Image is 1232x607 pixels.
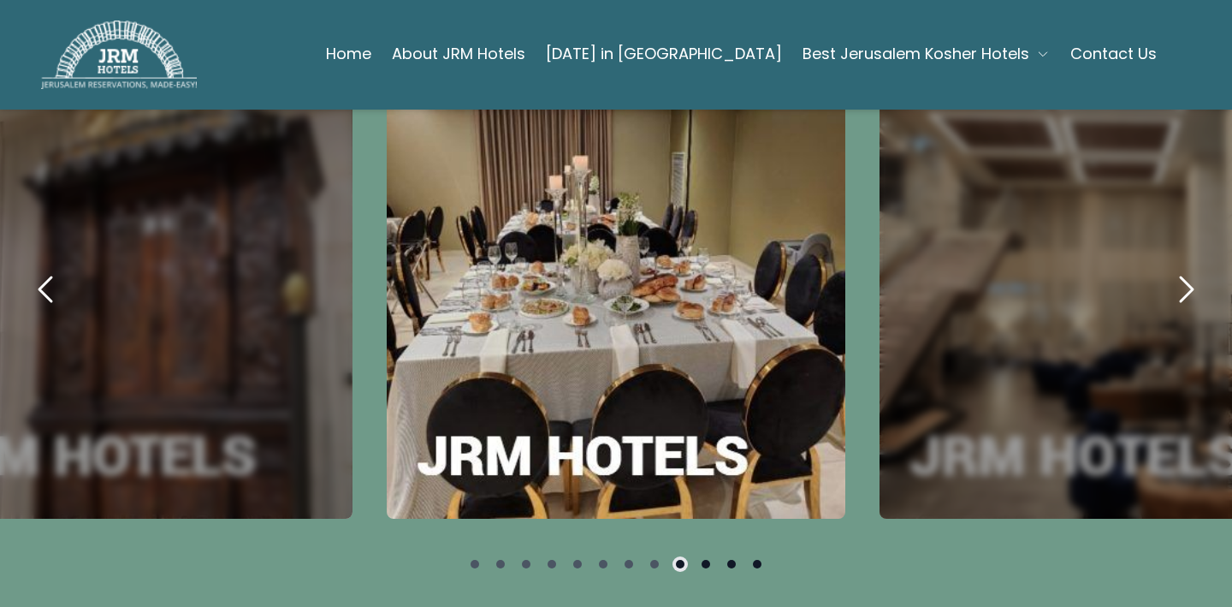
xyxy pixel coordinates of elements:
button: Best Jerusalem Kosher Hotels [803,37,1050,71]
a: Home [326,37,371,71]
a: Contact Us [1070,37,1157,71]
img: JRM Hotels [41,21,197,89]
a: [DATE] in [GEOGRAPHIC_DATA] [546,37,782,71]
button: next [1157,260,1215,318]
a: About JRM Hotels [392,37,525,71]
span: Best Jerusalem Kosher Hotels [803,42,1029,66]
button: previous [17,260,75,318]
